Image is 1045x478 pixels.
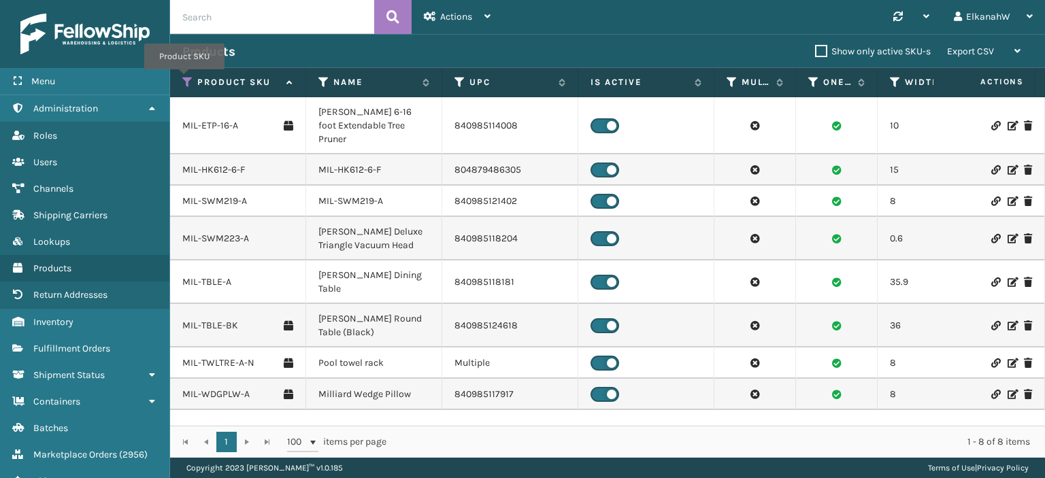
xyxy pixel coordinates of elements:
[442,186,578,217] td: 840985121402
[182,319,238,332] a: MIL-TBLE-BK
[878,186,1014,217] td: 8
[991,197,999,206] i: Link Product
[33,449,117,460] span: Marketplace Orders
[878,379,1014,410] td: 8
[878,260,1014,304] td: 35.9
[1008,165,1016,175] i: Edit
[1024,234,1032,243] i: Delete
[182,356,254,370] a: MIL-TWLTRE-A-N
[878,154,1014,186] td: 15
[928,458,1029,478] div: |
[878,97,1014,154] td: 10
[182,163,245,177] a: MIL-HK612-6-F
[182,232,249,245] a: MIL-SWM223-A
[440,11,472,22] span: Actions
[442,217,578,260] td: 840985118204
[182,119,238,133] a: MIL-ETP-16-A
[823,76,851,88] label: One Per Box
[1024,321,1032,330] i: Delete
[287,432,386,452] span: items per page
[1008,277,1016,287] i: Edit
[1024,358,1032,368] i: Delete
[306,304,442,347] td: [PERSON_NAME] Round Table (Black)
[33,422,68,434] span: Batches
[33,156,57,168] span: Users
[991,121,999,131] i: Link Product
[182,44,235,60] h3: Products
[928,463,975,473] a: Terms of Use
[991,390,999,399] i: Link Product
[991,358,999,368] i: Link Product
[33,396,80,407] span: Containers
[33,262,71,274] span: Products
[306,379,442,410] td: Milliard Wedge Pillow
[306,186,442,217] td: MIL-SWM219-A
[1024,121,1032,131] i: Delete
[1008,321,1016,330] i: Edit
[1008,121,1016,131] i: Edit
[333,76,416,88] label: Name
[938,71,1032,93] span: Actions
[442,304,578,347] td: 840985124618
[1024,197,1032,206] i: Delete
[405,435,1030,449] div: 1 - 8 of 8 items
[182,194,247,208] a: MIL-SWM219-A
[182,388,250,401] a: MIL-WDGPLW-A
[33,289,107,301] span: Return Addresses
[991,234,999,243] i: Link Product
[33,236,70,247] span: Lookups
[33,103,98,114] span: Administration
[878,217,1014,260] td: 0.6
[186,458,343,478] p: Copyright 2023 [PERSON_NAME]™ v 1.0.185
[442,347,578,379] td: Multiple
[591,76,688,88] label: Is Active
[287,435,308,449] span: 100
[1008,390,1016,399] i: Edit
[33,316,73,328] span: Inventory
[33,130,57,141] span: Roles
[469,76,552,88] label: UPC
[442,260,578,304] td: 840985118181
[197,76,280,88] label: Product SKU
[977,463,1029,473] a: Privacy Policy
[33,343,110,354] span: Fulfillment Orders
[306,217,442,260] td: [PERSON_NAME] Deluxe Triangle Vacuum Head
[306,260,442,304] td: [PERSON_NAME] Dining Table
[306,347,442,379] td: Pool towel rack
[306,97,442,154] td: [PERSON_NAME] 6-16 foot Extendable Tree Pruner
[905,76,987,88] label: Width
[33,369,105,381] span: Shipment Status
[1024,390,1032,399] i: Delete
[442,97,578,154] td: 840985114008
[991,321,999,330] i: Link Product
[216,432,237,452] a: 1
[33,209,107,221] span: Shipping Carriers
[20,14,150,54] img: logo
[991,165,999,175] i: Link Product
[442,154,578,186] td: 804879486305
[442,379,578,410] td: 840985117917
[182,275,231,289] a: MIL-TBLE-A
[306,154,442,186] td: MIL-HK612-6-F
[1024,277,1032,287] i: Delete
[1024,165,1032,175] i: Delete
[878,347,1014,379] td: 8
[742,76,769,88] label: Multi Packaged
[1008,197,1016,206] i: Edit
[33,183,73,194] span: Channels
[878,304,1014,347] td: 36
[991,277,999,287] i: Link Product
[947,46,994,57] span: Export CSV
[1008,234,1016,243] i: Edit
[119,449,148,460] span: ( 2956 )
[1008,358,1016,368] i: Edit
[815,46,931,57] label: Show only active SKU-s
[31,75,55,87] span: Menu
